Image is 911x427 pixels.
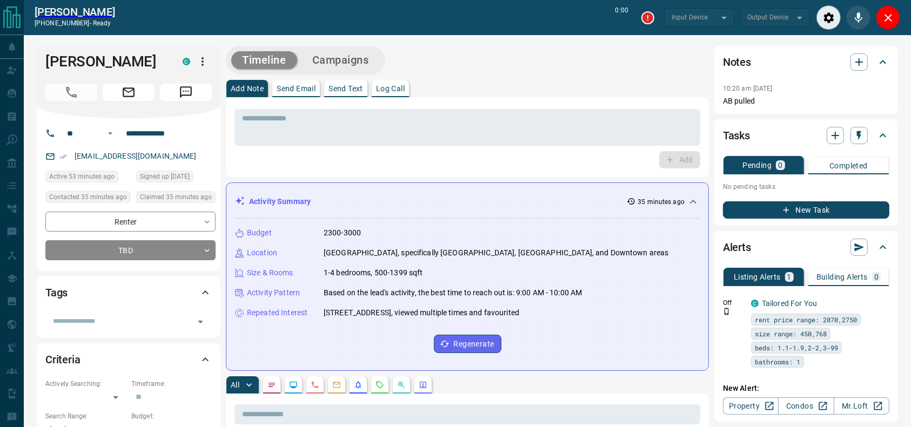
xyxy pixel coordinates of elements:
div: Tasks [723,123,889,148]
svg: Emails [332,381,341,389]
p: Size & Rooms [247,267,293,279]
a: Tailored For You [762,299,817,308]
a: Condos [778,397,834,415]
span: Signed up [DATE] [140,171,190,182]
p: Actively Searching: [45,379,126,389]
p: Activity Summary [249,196,311,207]
p: Search Range: [45,411,126,421]
span: Claimed 35 minutes ago [140,192,212,202]
a: Property [723,397,779,415]
a: Mr.Loft [834,397,889,415]
svg: Opportunities [397,381,406,389]
a: [EMAIL_ADDRESS][DOMAIN_NAME] [75,152,197,160]
span: Email [103,84,155,101]
button: New Task [723,201,889,219]
p: Activity Pattern [247,287,300,299]
svg: Agent Actions [419,381,427,389]
p: [GEOGRAPHIC_DATA], specifically [GEOGRAPHIC_DATA], [GEOGRAPHIC_DATA], and Downtown areas [324,247,669,259]
p: Off [723,298,745,308]
span: ready [93,19,111,27]
p: Pending [742,161,772,169]
div: Notes [723,49,889,75]
p: All [231,381,239,389]
p: Timeframe: [131,379,212,389]
p: 1 [787,273,792,281]
p: Budget [247,227,272,239]
span: Active 53 minutes ago [49,171,115,182]
p: Listing Alerts [734,273,781,281]
div: Close [876,5,900,30]
p: Based on the lead's activity, the best time to reach out is: 9:00 AM - 10:00 AM [324,287,582,299]
p: 2300-3000 [324,227,361,239]
svg: Listing Alerts [354,381,363,389]
span: rent price range: 2070,2750 [755,314,857,325]
p: [PHONE_NUMBER] - [35,18,115,28]
svg: Push Notification Only [723,308,731,315]
svg: Calls [311,381,319,389]
p: 0 [874,273,879,281]
p: [STREET_ADDRESS], viewed multiple times and favourited [324,307,519,318]
div: condos.ca [183,58,190,65]
p: 0 [778,161,782,169]
button: Regenerate [434,335,501,353]
h2: Tags [45,284,68,301]
p: 35 minutes ago [638,197,685,207]
button: Open [193,314,208,329]
svg: Notes [267,381,276,389]
div: TBD [45,240,216,260]
p: No pending tasks [723,179,889,195]
p: 10:20 am [DATE] [723,85,773,92]
p: Budget: [131,411,212,421]
button: Open [104,127,117,140]
span: Message [160,84,212,101]
div: Renter [45,212,216,232]
span: Call [45,84,97,101]
div: Tue Aug 06 2024 [136,171,216,186]
h2: Criteria [45,351,81,368]
svg: Email Verified [59,153,67,160]
div: Criteria [45,347,212,372]
div: Alerts [723,234,889,260]
h2: Alerts [723,239,751,256]
h1: [PERSON_NAME] [45,53,166,70]
span: Contacted 35 minutes ago [49,192,127,202]
p: Repeated Interest [247,307,307,318]
p: New Alert: [723,383,889,394]
div: Tags [45,280,212,306]
div: Activity Summary35 minutes ago [235,192,700,212]
p: 0:00 [615,5,628,30]
p: 1-4 bedrooms, 500-1399 sqft [324,267,423,279]
p: Location [247,247,277,259]
span: beds: 1.1-1.9,2-2,3-99 [755,342,838,353]
a: [PERSON_NAME] [35,5,115,18]
p: Send Email [277,85,316,92]
span: size range: 450,768 [755,328,827,339]
span: bathrooms: 1 [755,356,800,367]
h2: Tasks [723,127,750,144]
button: Campaigns [302,51,380,69]
div: condos.ca [751,300,759,307]
div: Mon Aug 18 2025 [136,191,216,206]
p: Log Call [376,85,405,92]
div: Audio Settings [816,5,841,30]
div: Mon Aug 18 2025 [45,171,131,186]
svg: Requests [376,381,384,389]
p: AB pulled [723,96,889,107]
p: Send Text [329,85,363,92]
p: Completed [829,162,868,170]
p: Building Alerts [816,273,868,281]
svg: Lead Browsing Activity [289,381,298,389]
h2: Notes [723,53,751,71]
p: Add Note [231,85,264,92]
div: Mon Aug 18 2025 [45,191,131,206]
button: Timeline [231,51,297,69]
div: Mute [846,5,870,30]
